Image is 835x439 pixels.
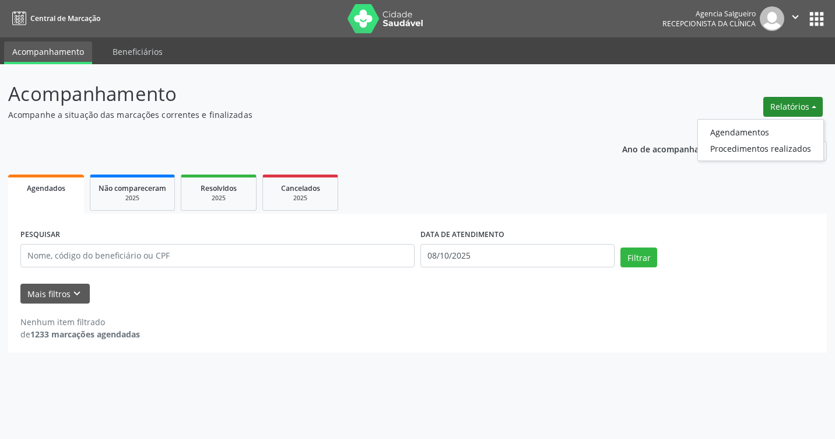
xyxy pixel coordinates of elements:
[806,9,827,29] button: apps
[20,226,60,244] label: PESQUISAR
[420,244,615,267] input: Selecione um intervalo
[20,316,140,328] div: Nenhum item filtrado
[30,329,140,340] strong: 1233 marcações agendadas
[281,183,320,193] span: Cancelados
[760,6,784,31] img: img
[420,226,504,244] label: DATA DE ATENDIMENTO
[763,97,823,117] button: Relatórios
[99,194,166,203] div: 2025
[8,9,100,28] a: Central de Marcação
[784,6,806,31] button: 
[789,11,802,23] i: 
[20,328,140,340] div: de
[99,183,166,193] span: Não compareceram
[20,244,415,267] input: Nome, código do beneficiário ou CPF
[4,41,92,64] a: Acompanhamento
[71,287,83,300] i: keyboard_arrow_down
[698,124,823,140] a: Agendamentos
[697,119,824,161] ul: Relatórios
[662,9,756,19] div: Agencia Salgueiro
[30,13,100,23] span: Central de Marcação
[622,141,725,156] p: Ano de acompanhamento
[27,183,65,193] span: Agendados
[20,284,90,304] button: Mais filtroskeyboard_arrow_down
[698,140,823,156] a: Procedimentos realizados
[201,183,237,193] span: Resolvidos
[8,79,581,109] p: Acompanhamento
[8,109,581,121] p: Acompanhe a situação das marcações correntes e finalizadas
[271,194,329,203] div: 2025
[190,194,248,203] div: 2025
[662,19,756,29] span: Recepcionista da clínica
[104,41,171,62] a: Beneficiários
[620,248,657,267] button: Filtrar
